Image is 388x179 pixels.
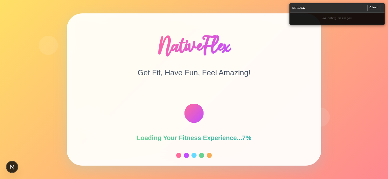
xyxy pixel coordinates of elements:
[367,5,380,11] button: Clear
[157,35,231,57] h1: NativeFlex
[137,133,251,143] h2: Loading Your Fitness Experience... 7 %
[292,5,305,11] span: DEBUG ▲
[291,14,383,24] div: No debug messages
[138,67,251,78] p: Get Fit, Have Fun, Feel Amazing!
